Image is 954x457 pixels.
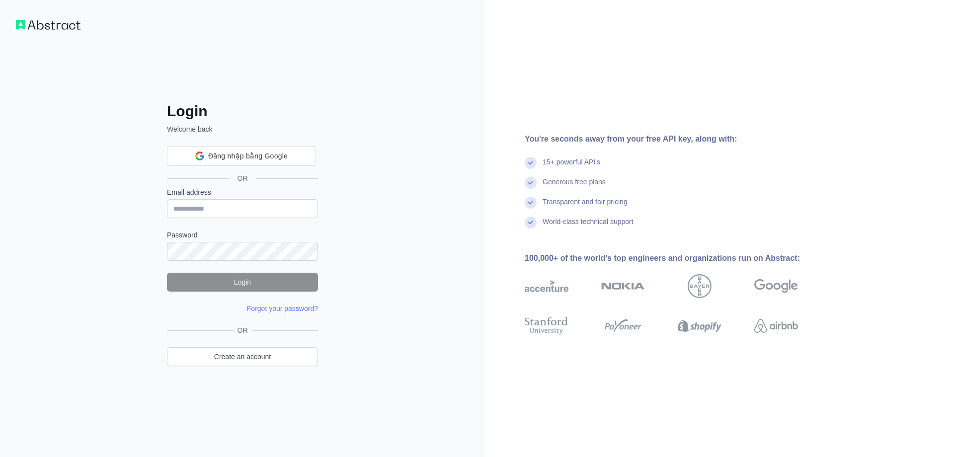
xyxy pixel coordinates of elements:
[543,197,628,217] div: Transparent and fair pricing
[167,124,318,134] p: Welcome back
[167,347,318,366] a: Create an account
[543,157,600,177] div: 15+ powerful API's
[525,197,537,209] img: check mark
[754,274,798,298] img: google
[167,230,318,240] label: Password
[167,102,318,120] h2: Login
[525,133,830,145] div: You're seconds away from your free API key, along with:
[678,315,721,337] img: shopify
[230,173,256,183] span: OR
[525,274,568,298] img: accenture
[167,273,318,292] button: Login
[167,146,316,166] div: Đăng nhập bằng Google
[167,187,318,197] label: Email address
[754,315,798,337] img: airbnb
[525,315,568,337] img: stanford university
[601,315,645,337] img: payoneer
[525,252,830,264] div: 100,000+ of the world's top engineers and organizations run on Abstract:
[688,274,712,298] img: bayer
[525,217,537,228] img: check mark
[525,157,537,169] img: check mark
[234,325,252,335] span: OR
[208,151,288,161] span: Đăng nhập bằng Google
[543,217,634,236] div: World-class technical support
[247,305,318,312] a: Forgot your password?
[543,177,606,197] div: Generous free plans
[16,20,80,30] img: Workflow
[601,274,645,298] img: nokia
[525,177,537,189] img: check mark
